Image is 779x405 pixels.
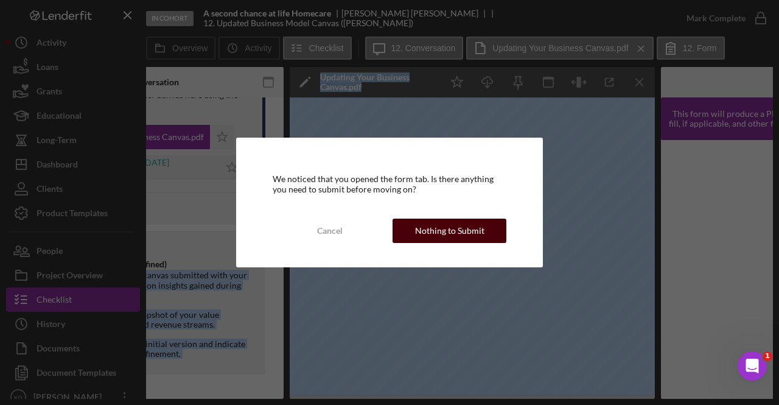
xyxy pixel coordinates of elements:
iframe: Intercom live chat [738,351,767,381]
button: Nothing to Submit [393,219,506,243]
div: Nothing to Submit [415,219,484,243]
div: We noticed that you opened the form tab. Is there anything you need to submit before moving on? [273,174,506,194]
button: Cancel [273,219,386,243]
span: 1 [763,351,772,361]
div: Cancel [317,219,343,243]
